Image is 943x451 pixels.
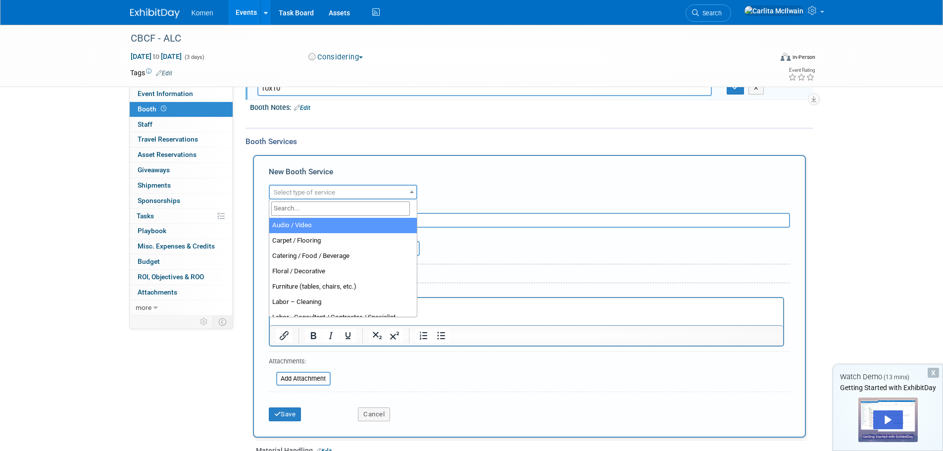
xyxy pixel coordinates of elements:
a: Staff [130,117,233,132]
span: Giveaways [138,166,170,174]
li: Labor – Cleaning [269,295,417,310]
a: Playbook [130,224,233,239]
a: Tasks [130,209,233,224]
div: Dismiss [928,368,939,378]
button: X [748,81,764,95]
div: Event Rating [788,68,815,73]
li: Catering / Food / Beverage [269,249,417,264]
span: Select type of service [274,189,335,196]
li: Carpet / Flooring [269,233,417,249]
button: Italic [322,329,339,343]
a: ROI, Objectives & ROO [130,270,233,285]
a: Misc. Expenses & Credits [130,239,233,254]
div: Ideally by [358,228,745,241]
span: to [151,52,161,60]
div: Booth Services [246,136,813,147]
div: In-Person [792,53,815,61]
iframe: Rich Text Area [270,298,783,325]
span: (3 days) [184,54,204,60]
button: Numbered list [415,329,432,343]
li: Audio / Video [269,218,417,233]
button: Underline [340,329,356,343]
span: Staff [138,120,152,128]
li: Furniture (tables, chairs, etc.) [269,279,417,295]
a: Travel Reservations [130,132,233,147]
li: Labor - Consultant / Contractor / Specialist [269,310,417,325]
button: Considering [305,52,367,62]
span: Asset Reservations [138,150,197,158]
td: Tags [130,68,172,78]
button: Insert/edit link [276,329,293,343]
span: Attachments [138,288,177,296]
a: Sponsorships [130,194,233,208]
div: Description (optional) [269,200,790,213]
span: [DATE] [DATE] [130,52,182,61]
a: Edit [294,104,310,111]
span: Komen [192,9,213,17]
span: Budget [138,257,160,265]
a: Shipments [130,178,233,193]
span: Shipments [138,181,171,189]
span: (13 mins) [884,374,909,381]
button: Subscript [369,329,386,343]
div: Reservation Notes/Details: [269,287,784,297]
span: ROI, Objectives & ROO [138,273,204,281]
span: Booth not reserved yet [159,105,168,112]
span: Playbook [138,227,166,235]
a: Asset Reservations [130,148,233,162]
div: Event Format [714,51,816,66]
div: Getting Started with ExhibitDay [833,383,943,393]
div: CBCF - ALC [127,30,757,48]
span: Tasks [137,212,154,220]
div: Booth Notes: [250,100,813,113]
span: Booth [138,105,168,113]
a: Edit [156,70,172,77]
div: New Booth Service [269,166,790,182]
a: Giveaways [130,163,233,178]
a: Booth [130,102,233,117]
a: Budget [130,254,233,269]
button: Save [269,407,301,421]
a: Search [686,4,731,22]
a: Event Information [130,87,233,101]
div: Play [873,410,903,429]
span: Travel Reservations [138,135,198,143]
button: Bullet list [433,329,449,343]
span: Sponsorships [138,197,180,204]
td: Personalize Event Tab Strip [196,315,213,328]
button: Cancel [358,407,390,421]
img: Format-Inperson.png [781,53,791,61]
button: Superscript [386,329,403,343]
span: Search [699,9,722,17]
img: Carlita McIlwain [744,5,804,16]
td: Toggle Event Tabs [212,315,233,328]
input: Search... [271,201,410,216]
span: Event Information [138,90,193,98]
button: Bold [305,329,322,343]
span: Misc. Expenses & Credits [138,242,215,250]
li: Floral / Decorative [269,264,417,279]
div: Attachments: [269,357,331,368]
img: ExhibitDay [130,8,180,18]
div: Watch Demo [833,372,943,382]
a: more [130,301,233,315]
a: Attachments [130,285,233,300]
span: more [136,303,151,311]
